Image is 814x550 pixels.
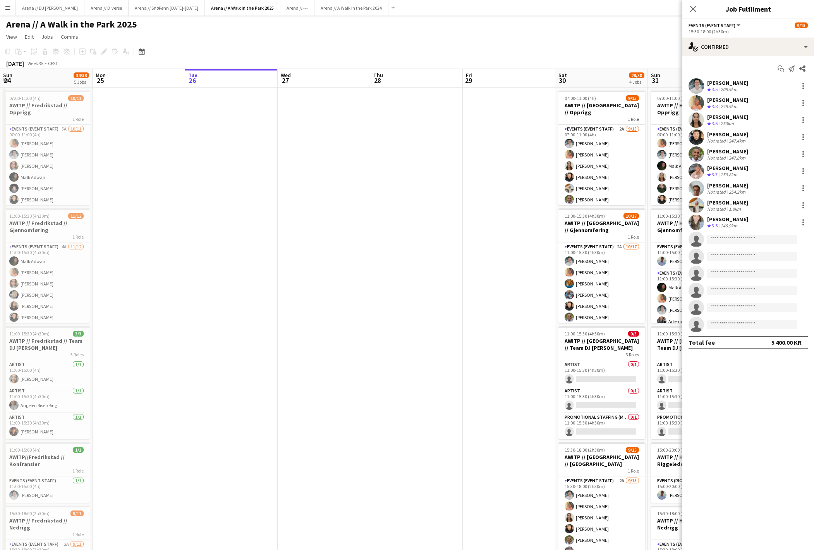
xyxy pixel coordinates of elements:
h3: AWITP // Fredrikstad // Nedrigg [3,517,90,531]
span: Sun [3,72,12,79]
span: Thu [373,72,383,79]
app-job-card: 11:00-15:00 (4h)1/1AWITP//Fredrikstad // Konfransier1 RoleEvents (Event Staff)1/111:00-15:00 (4h)... [3,442,90,503]
div: 253km [719,120,735,127]
div: Not rated [707,206,727,212]
span: 15:30-18:00 (2h30m) [565,447,605,453]
span: 11:00-15:30 (4h30m) [565,331,605,337]
div: [PERSON_NAME] [707,165,748,172]
span: 30 [557,76,567,85]
app-card-role: Events (Event Staff)2A9/1507:00-11:00 (4h)[PERSON_NAME][PERSON_NAME][PERSON_NAME][PERSON_NAME][PE... [558,125,645,308]
span: 28 [372,76,383,85]
span: Comms [61,33,78,40]
app-card-role: Artist1/111:00-15:30 (4h30m)[PERSON_NAME] [3,413,90,439]
h3: AWITP // [GEOGRAPHIC_DATA] // Gjennomføring [558,220,645,234]
app-job-card: 11:00-15:30 (4h30m)10/17AWITP // [GEOGRAPHIC_DATA] // Gjennomføring1 RoleEvents (Event Staff)2A10... [558,208,645,323]
span: 3/3 [73,331,84,337]
app-job-card: 11:00-15:30 (4h30m)0/3AWITP // [GEOGRAPHIC_DATA] // Team DJ [PERSON_NAME]3 RolesArtist0/111:00-15... [558,326,645,439]
span: 10/11 [68,95,84,101]
app-card-role: Events (Event Staff)2A10/1711:00-15:30 (4h30m)[PERSON_NAME][PERSON_NAME][PERSON_NAME][PERSON_NAME... [558,242,645,449]
app-job-card: 11:00-15:30 (4h30m)3/3AWITP // Fredrikstad // Team DJ [PERSON_NAME]3 RolesArtist1/111:00-15:00 (4... [3,326,90,439]
a: Jobs [38,32,56,42]
span: 3.5 [712,86,718,92]
div: 254.3km [727,189,747,195]
span: 11:00-15:30 (4h30m) [9,331,50,337]
span: Sun [651,72,660,79]
span: 07:00-11:00 (4h) [9,95,41,101]
span: 0/3 [628,331,639,337]
span: Jobs [41,33,53,40]
a: Edit [22,32,37,42]
app-job-card: 11:00-15:30 (4h30m)11/12AWITP // Fredrikstad // Gjennomføring1 RoleEvents (Event Staff)4A11/1211:... [3,208,90,323]
span: 1 Role [72,116,84,122]
span: 11:00-15:30 (4h30m) [9,213,50,219]
button: Arena // --- [280,0,314,15]
h3: AWITP // [GEOGRAPHIC_DATA] // [GEOGRAPHIC_DATA] [558,454,645,467]
span: 28/50 [629,72,644,78]
span: 31 [650,76,660,85]
span: 3 Roles [626,352,639,357]
span: 11:00-15:30 (4h30m) [657,213,697,219]
span: Week 35 [26,60,45,66]
span: 15:30-18:00 (2h30m) [657,510,697,516]
span: 34/38 [74,72,89,78]
div: [PERSON_NAME] [707,216,748,223]
app-card-role: Events (Event Staff)1/111:00-15:00 (4h)[PERSON_NAME] [3,476,90,503]
span: Sat [558,72,567,79]
div: 5 400.00 KR [771,339,802,346]
app-job-card: 07:00-11:00 (4h)9/15AWITP // [GEOGRAPHIC_DATA] // Opprigg1 RoleEvents (Event Staff)2A9/1507:00-11... [558,91,645,205]
div: 247.4km [727,138,747,144]
span: 11:00-15:30 (4h30m) [657,331,697,337]
span: 1 Role [72,531,84,537]
h3: AWITP // Holmestrand // Opprigg [651,102,738,116]
span: 15:00-20:00 (5h) [657,447,689,453]
div: Not rated [707,155,727,161]
div: 246.9km [719,223,739,229]
span: 9/15 [626,447,639,453]
div: [PERSON_NAME] [707,79,748,86]
span: 07:00-11:00 (4h) [565,95,596,101]
h3: AWITP // Fredrikstad // Opprigg [3,102,90,116]
div: 15:30-18:00 (2h30m) [689,29,808,34]
div: Not rated [707,189,727,195]
div: [PERSON_NAME] [707,199,748,206]
app-card-role: Events (Event Staff)5A10/1107:00-11:00 (4h)[PERSON_NAME][PERSON_NAME][PERSON_NAME]Malk Adwan[PERS... [3,125,90,263]
span: 9/15 [626,95,639,101]
h1: Arena // A Walk in the Park 2025 [6,19,137,30]
div: CEST [48,60,58,66]
button: Arena // A Walk in the Park 2024 [314,0,388,15]
span: 3.7 [712,172,718,177]
div: [PERSON_NAME] [707,148,748,155]
div: Not rated [707,138,727,144]
button: Arena // A Walk in the Park 2025 [205,0,280,15]
span: 1 Role [72,468,84,474]
app-card-role: Artist0/111:00-15:30 (4h30m) [558,360,645,387]
h3: AWITP // [GEOGRAPHIC_DATA] // Opprigg [558,102,645,116]
div: 208.9km [719,86,739,93]
app-job-card: 07:00-11:00 (4h)10/11AWITP // Fredrikstad // Opprigg1 RoleEvents (Event Staff)5A10/1107:00-11:00 ... [3,91,90,205]
h3: AWITP // Holmestrand // Riggeleder [651,454,738,467]
app-job-card: 07:00-11:00 (4h)9/16AWITP // Holmestrand // Opprigg1 RoleEvents (Event Staff)5A9/1607:00-11:00 (4... [651,91,738,205]
app-job-card: 11:00-15:30 (4h30m)16/17AWITP // Holmestrand // Gjennomføring2 RolesEvents (Event Staff)1/111:00-... [651,208,738,323]
div: 248.9km [719,103,739,110]
button: Arena // Diverse [84,0,129,15]
span: 25 [94,76,106,85]
div: [PERSON_NAME] [707,113,748,120]
a: View [3,32,20,42]
span: Events (Event Staff) [689,22,735,28]
span: 9/15 [795,22,808,28]
div: [PERSON_NAME] [707,96,748,103]
span: 26 [187,76,197,85]
div: Total fee [689,339,715,346]
app-card-role: Events (Event Staff)4A11/1211:00-15:30 (4h30m)Malk Adwan[PERSON_NAME][PERSON_NAME][PERSON_NAME][P... [3,242,90,392]
app-card-role: Events (Event Staff)5A9/1607:00-11:00 (4h)[PERSON_NAME][PERSON_NAME]Malk Adwan[PERSON_NAME][PERSO... [651,125,738,320]
app-card-role: Artist0/111:00-15:30 (4h30m) [651,387,738,413]
span: Mon [96,72,106,79]
div: [PERSON_NAME] [707,182,748,189]
button: Arena // SnøFønn [DATE]-[DATE] [129,0,205,15]
app-job-card: 11:00-15:30 (4h30m)0/3AWITP // [PERSON_NAME] // Team DJ [PERSON_NAME]3 RolesArtist0/111:00-15:30 ... [651,326,738,439]
div: 15:00-20:00 (5h)1/1AWITP // Holmestrand // Riggeleder1 RoleEvents (Rigger)1/115:00-20:00 (5h)[PER... [651,442,738,503]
